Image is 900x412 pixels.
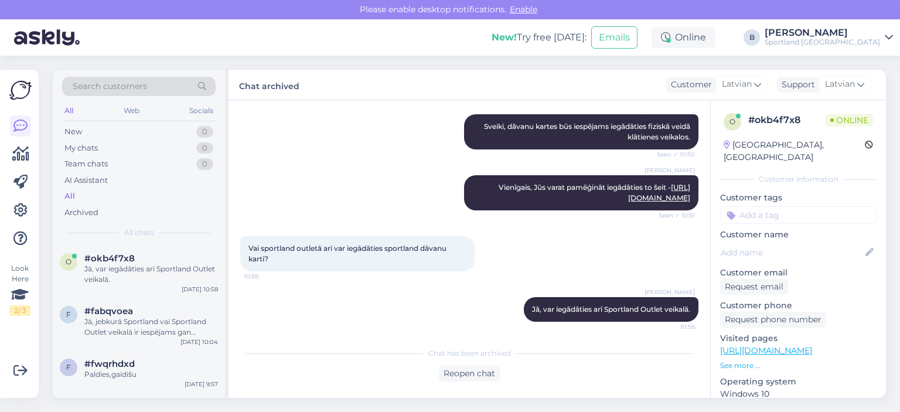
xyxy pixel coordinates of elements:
[720,279,788,295] div: Request email
[64,175,108,186] div: AI Assistant
[651,322,695,331] span: 10:58
[748,113,826,127] div: # okb4f7x8
[720,192,877,204] p: Customer tags
[765,38,880,47] div: Sportland [GEOGRAPHIC_DATA]
[248,244,448,263] span: Vai sportland outletā arī var iegādāties sportland dāvanu karti?
[484,122,692,141] span: Sveiki, dāvanu kartes būs iespējams iegādāties fiziskā veidā klātienes veikalos.
[84,316,218,338] div: Jā, jebkurā Sportland vai Sportland Outlet veikalā ir iespējams gan atgriezt, gan arī samainīt iz...
[439,366,500,382] div: Reopen chat
[721,246,863,259] input: Add name
[244,272,288,281] span: 10:58
[84,253,135,264] span: #okb4f7x8
[720,388,877,400] p: Windows 10
[66,310,71,319] span: f
[720,174,877,185] div: Customer information
[825,78,855,91] span: Latvian
[765,28,880,38] div: [PERSON_NAME]
[9,79,32,101] img: Askly Logo
[720,345,812,356] a: [URL][DOMAIN_NAME]
[180,338,218,346] div: [DATE] 10:04
[73,80,147,93] span: Search customers
[652,27,715,48] div: Online
[720,360,877,371] p: See more ...
[492,32,517,43] b: New!
[724,139,865,164] div: [GEOGRAPHIC_DATA], [GEOGRAPHIC_DATA]
[9,305,30,316] div: 2 / 3
[651,211,695,220] span: Seen ✓ 10:51
[492,30,587,45] div: Try free [DATE]:
[506,4,541,15] span: Enable
[64,126,82,138] div: New
[722,78,752,91] span: Latvian
[499,183,690,202] span: Vienīgais, Jūs varat pamēģināt iegādāties to šeit -
[121,103,142,118] div: Web
[64,190,75,202] div: All
[720,229,877,241] p: Customer name
[645,166,695,175] span: [PERSON_NAME]
[124,227,154,238] span: All chats
[84,359,135,369] span: #fwqrhdxd
[84,264,218,285] div: Jā, var iegādāties arī Sportland Outlet veikalā.
[64,142,98,154] div: My chats
[720,332,877,345] p: Visited pages
[651,150,695,159] span: Seen ✓ 10:50
[744,29,760,46] div: B
[765,28,893,47] a: [PERSON_NAME]Sportland [GEOGRAPHIC_DATA]
[720,267,877,279] p: Customer email
[9,263,30,316] div: Look Here
[66,257,71,266] span: o
[591,26,637,49] button: Emails
[720,299,877,312] p: Customer phone
[182,285,218,294] div: [DATE] 10:58
[729,117,735,126] span: o
[720,312,826,328] div: Request phone number
[187,103,216,118] div: Socials
[185,380,218,389] div: [DATE] 9:57
[720,206,877,224] input: Add a tag
[777,79,815,91] div: Support
[196,142,213,154] div: 0
[62,103,76,118] div: All
[66,363,71,372] span: f
[645,288,695,297] span: [PERSON_NAME]
[428,348,511,359] span: Chat has been archived
[532,305,690,314] span: Jā, var iegādāties arī Sportland Outlet veikalā.
[196,158,213,170] div: 0
[84,306,133,316] span: #fabqvoea
[64,158,108,170] div: Team chats
[84,369,218,380] div: Paldies,gaidišu
[64,207,98,219] div: Archived
[720,376,877,388] p: Operating system
[196,126,213,138] div: 0
[666,79,712,91] div: Customer
[239,77,299,93] label: Chat archived
[826,114,873,127] span: Online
